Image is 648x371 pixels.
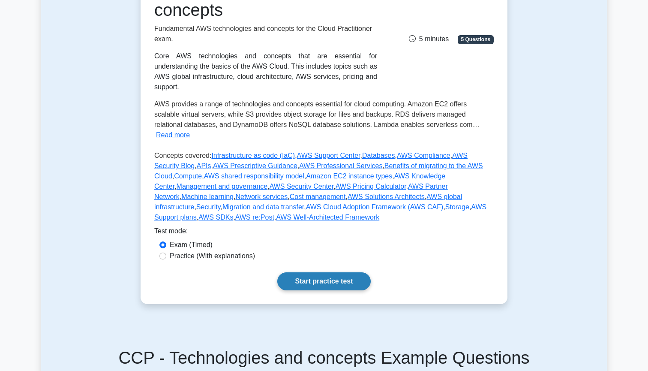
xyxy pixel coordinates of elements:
a: Databases [362,152,395,159]
a: Security [196,203,221,211]
label: Practice (With explanations) [170,251,255,261]
a: AWS Well-Architected Framework [276,214,379,221]
label: Exam (Timed) [170,240,213,250]
div: Core AWS technologies and concepts that are essential for understanding the basics of the AWS Clo... [154,51,377,92]
button: Read more [156,130,190,140]
span: 5 Questions [458,35,494,44]
a: Amazon EC2 instance types [306,172,392,180]
a: AWS Cloud Adoption Framework (AWS CAF) [306,203,444,211]
a: Start practice test [277,272,370,290]
a: AWS shared responsibility model [204,172,304,180]
span: 5 minutes [409,35,449,42]
a: Storage [445,203,469,211]
a: APIs [197,162,211,169]
a: Migration and data transfer [222,203,304,211]
a: Infrastructure as code (IaC) [211,152,295,159]
p: Concepts covered: , , , , , , , , , , , , , , , , , , , , , , , , , , , , , [154,151,494,226]
a: AWS re:Post [235,214,274,221]
a: Network services [235,193,288,200]
a: AWS Pricing Calculator [336,183,406,190]
a: Machine learning [181,193,234,200]
span: AWS provides a range of technologies and concepts essential for cloud computing. Amazon EC2 offer... [154,100,480,128]
a: AWS Support Center [297,152,360,159]
a: Compute [174,172,202,180]
a: AWS Partner Network [154,183,448,200]
a: AWS SDKs [198,214,233,221]
a: Management and governance [177,183,268,190]
a: AWS Solutions Architects [348,193,425,200]
a: AWS Professional Services [299,162,382,169]
p: Fundamental AWS technologies and concepts for the Cloud Practitioner exam. [154,24,377,44]
a: AWS Compliance [397,152,450,159]
h5: CCP - Technologies and concepts Example Questions [51,347,597,368]
a: AWS Security Center [270,183,334,190]
div: Test mode: [154,226,494,240]
a: Cost management [290,193,346,200]
a: AWS Prescriptive Guidance [213,162,297,169]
